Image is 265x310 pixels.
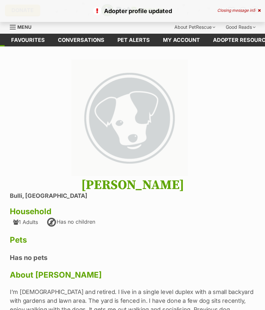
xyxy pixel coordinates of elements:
a: conversations [51,34,111,46]
div: About PetRescue [170,21,220,34]
a: Favourites [5,34,51,46]
h3: Pets [10,235,255,245]
h4: Has no pets [10,253,255,262]
h3: Household [10,207,255,216]
div: 1 Adults [13,219,38,225]
h1: [PERSON_NAME] [10,178,255,193]
span: Menu [17,24,31,30]
h3: About [PERSON_NAME] [10,270,255,280]
a: Menu [10,21,36,32]
a: My account [156,34,206,46]
a: Pet alerts [111,34,156,46]
div: Good Reads [221,21,260,34]
li: Bulli, [GEOGRAPHIC_DATA] [10,193,255,199]
img: large_default-f37c3b2ddc539b7721ffdbd4c88987add89f2ef0fd77a71d0d44a6cf3104916e.png [71,60,188,176]
div: Has no children [46,217,95,228]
